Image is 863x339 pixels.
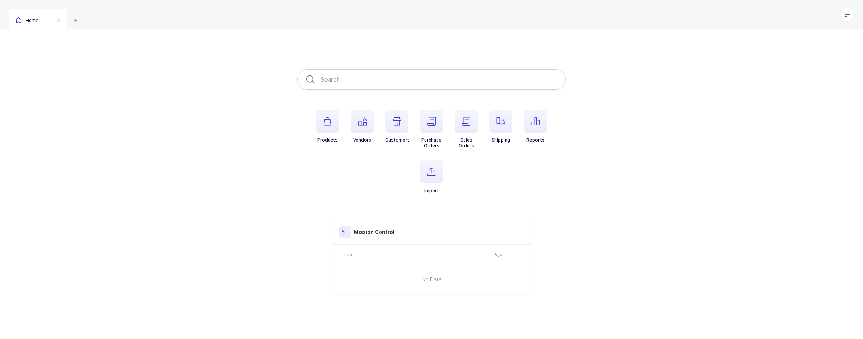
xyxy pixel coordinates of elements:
[16,18,39,23] span: Home
[524,110,547,143] button: Reports
[385,110,410,143] button: Customers
[354,229,394,236] h3: Mission Control
[351,110,374,143] button: Vendors
[297,69,566,90] input: Search
[420,110,443,149] button: PurchaseOrders
[455,110,478,149] button: SalesOrders
[420,160,443,194] button: Import
[316,110,339,143] button: Products
[489,110,512,143] button: Shipping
